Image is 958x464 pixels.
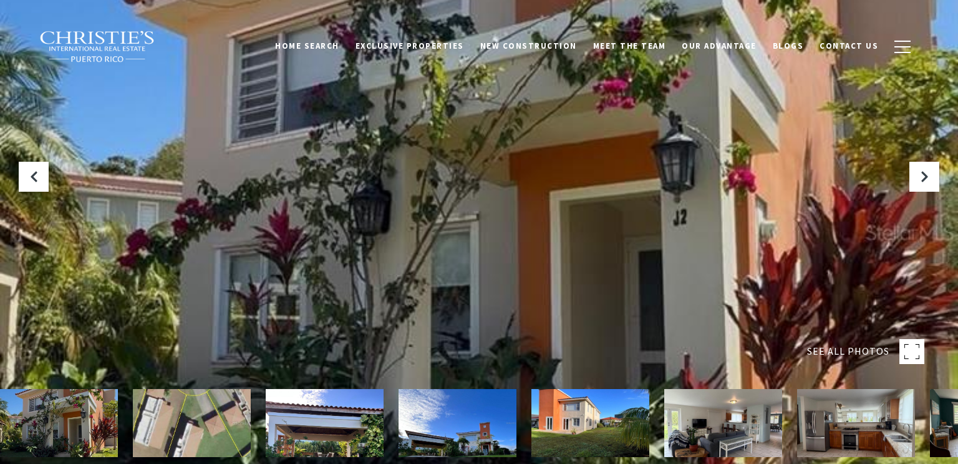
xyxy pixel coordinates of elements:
a: Our Advantage [674,34,765,58]
img: Sunrise PALMAS DEL MAR J2 [399,389,516,457]
span: Blogs [773,41,804,51]
a: New Construction [472,34,585,58]
span: Exclusive Properties [356,41,464,51]
span: SEE ALL PHOTOS [807,343,889,360]
img: Sunrise PALMAS DEL MAR J2 [266,389,384,457]
span: Our Advantage [682,41,757,51]
img: Sunrise PALMAS DEL MAR J2 [531,389,649,457]
span: New Construction [480,41,577,51]
img: Sunrise PALMAS DEL MAR J2 [664,389,782,457]
img: Christie's International Real Estate black text logo [39,31,155,63]
a: Blogs [765,34,812,58]
a: Meet the Team [585,34,674,58]
span: Contact Us [820,41,878,51]
img: Sunrise PALMAS DEL MAR J2 [797,389,915,457]
img: Sunrise PALMAS DEL MAR J2 [133,389,251,457]
a: Home Search [267,34,347,58]
a: Exclusive Properties [347,34,472,58]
